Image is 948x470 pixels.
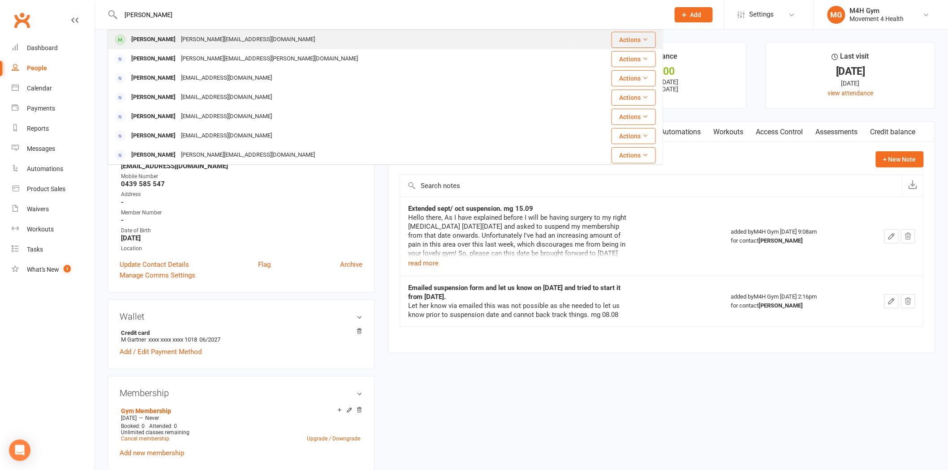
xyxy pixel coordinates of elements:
[850,15,904,23] div: Movement 4 Health
[612,51,656,67] button: Actions
[654,122,707,142] a: Automations
[612,109,656,125] button: Actions
[178,72,275,85] div: [EMAIL_ADDRESS][DOMAIN_NAME]
[121,190,362,199] div: Address
[129,33,178,46] div: [PERSON_NAME]
[178,52,361,65] div: [PERSON_NAME][EMAIL_ADDRESS][PERSON_NAME][DOMAIN_NAME]
[12,139,95,159] a: Messages
[64,265,71,273] span: 1
[258,259,271,270] a: Flag
[758,302,803,309] strong: [PERSON_NAME]
[12,199,95,219] a: Waivers
[12,159,95,179] a: Automations
[27,226,54,233] div: Workouts
[12,239,95,260] a: Tasks
[178,33,318,46] div: [PERSON_NAME][EMAIL_ADDRESS][DOMAIN_NAME]
[690,11,702,18] span: Add
[121,436,169,442] a: Cancel membership
[307,436,360,442] a: Upgrade / Downgrade
[612,70,656,86] button: Actions
[121,216,362,224] strong: -
[121,407,171,414] a: Gym Membership
[408,284,621,301] strong: Emailed suspension form and let us know on [DATE] and tried to start it from [DATE].
[707,122,750,142] a: Workouts
[120,346,202,357] a: Add / Edit Payment Method
[774,78,927,88] div: [DATE]
[118,9,663,21] input: Search...
[832,51,869,67] div: Last visit
[12,58,95,78] a: People
[121,244,362,253] div: Location
[178,91,275,104] div: [EMAIL_ADDRESS][DOMAIN_NAME]
[121,429,190,436] span: Unlimited classes remaining
[12,119,95,139] a: Reports
[408,205,533,213] strong: Extended sept/ oct suspension. mg 15.09
[731,292,852,310] div: added by M4H Gym [DATE] 2:16pm
[121,209,362,217] div: Member Number
[178,110,275,123] div: [EMAIL_ADDRESS][DOMAIN_NAME]
[876,151,924,167] button: + New Note
[27,105,55,112] div: Payments
[12,98,95,119] a: Payments
[731,301,852,310] div: for contact
[750,122,810,142] a: Access Control
[27,64,47,72] div: People
[120,449,184,457] a: Add new membership
[27,85,52,92] div: Calendar
[400,175,902,197] input: Search notes
[120,270,195,281] a: Manage Comms Settings
[27,165,63,172] div: Automations
[145,415,159,421] span: Never
[129,110,178,123] div: [PERSON_NAME]
[121,415,137,421] span: [DATE]
[731,227,852,245] div: added by M4H Gym [DATE] 9:08am
[129,91,178,104] div: [PERSON_NAME]
[129,149,178,162] div: [PERSON_NAME]
[119,414,362,422] div: —
[121,198,362,206] strong: -
[121,423,145,429] span: Booked: 0
[120,328,362,344] li: M Gartner
[121,226,362,235] div: Date of Birth
[828,90,874,97] a: view attendance
[11,9,33,31] a: Clubworx
[612,128,656,144] button: Actions
[178,149,318,162] div: [PERSON_NAME][EMAIL_ADDRESS][DOMAIN_NAME]
[120,259,189,270] a: Update Contact Details
[27,246,43,253] div: Tasks
[27,44,58,51] div: Dashboard
[129,72,178,85] div: [PERSON_NAME]
[27,266,59,273] div: What's New
[12,219,95,239] a: Workouts
[121,162,362,170] strong: [EMAIL_ADDRESS][DOMAIN_NAME]
[129,129,178,142] div: [PERSON_NAME]
[12,179,95,199] a: Product Sales
[12,260,95,280] a: What's New1
[121,172,362,181] div: Mobile Number
[612,147,656,163] button: Actions
[148,336,197,343] span: xxxx xxxx xxxx 1018
[199,336,220,343] span: 06/2027
[178,129,275,142] div: [EMAIL_ADDRESS][DOMAIN_NAME]
[9,440,30,461] div: Open Intercom Messenger
[758,237,803,244] strong: [PERSON_NAME]
[408,301,632,319] div: Let her know via emailed this was not possible as she needed to let us know prior to suspension d...
[675,7,713,22] button: Add
[774,67,927,76] div: [DATE]
[340,259,362,270] a: Archive
[27,145,55,152] div: Messages
[12,38,95,58] a: Dashboard
[121,234,362,242] strong: [DATE]
[120,312,362,321] h3: Wallet
[12,78,95,98] a: Calendar
[408,258,439,269] button: read more
[408,213,632,312] div: Hello there, As I have explained before I will be having surgery to my right [MEDICAL_DATA] [DATE...
[120,388,362,398] h3: Membership
[121,180,362,188] strong: 0439 585 547
[810,122,864,142] a: Assessments
[731,236,852,245] div: for contact
[27,125,49,132] div: Reports
[850,7,904,15] div: M4H Gym
[750,4,774,25] span: Settings
[27,185,65,192] div: Product Sales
